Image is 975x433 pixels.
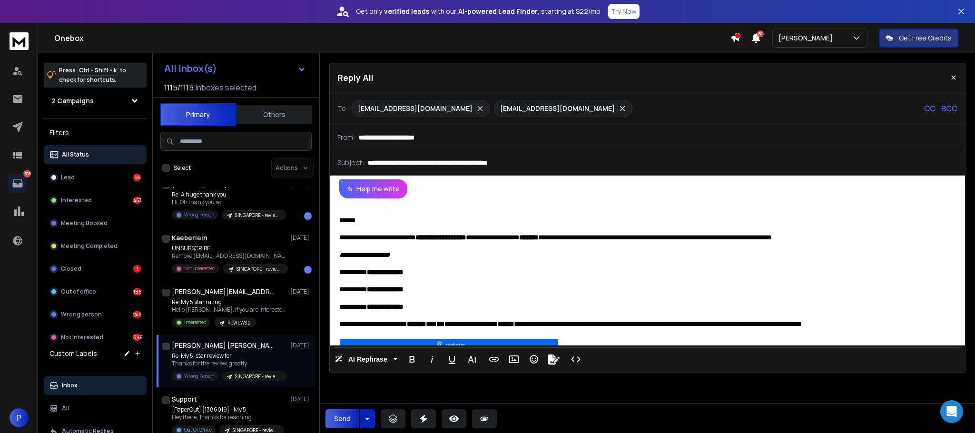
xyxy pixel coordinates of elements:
div: 396 [133,334,141,341]
p: Wrong Person [184,211,214,218]
p: [DATE] [290,342,312,349]
span: 50 [757,30,764,37]
img: logo [10,32,29,50]
div: 188 [133,288,141,295]
span: 1115 / 1115 [164,82,194,93]
p: Interested [61,197,92,204]
p: From: [337,133,355,142]
button: All [44,399,147,418]
p: All Status [62,151,89,158]
p: [PaperCut] [1386019] - My 5 [172,406,284,413]
button: Meeting Booked [44,214,147,233]
h3: Custom Labels [49,349,97,358]
p: Meeting Booked [61,219,108,227]
span: AI Rephrase [346,355,389,364]
p: Re: A huge thank you [172,191,286,198]
p: Lead [61,174,75,181]
p: Not Interested [184,265,216,272]
p: BCC [941,103,957,114]
p: REVIEWS 2 [227,319,250,326]
p: SINGAPORE - reviews [235,212,281,219]
h1: 2 Campaigns [51,96,94,106]
p: Press to check for shortcuts. [59,66,126,85]
h1: All Inbox(s) [164,64,217,73]
button: More Text [463,350,481,369]
button: Emoticons [525,350,543,369]
label: Select [174,164,191,172]
button: Bold (Ctrl+B) [403,350,421,369]
p: Subject: [337,158,364,167]
button: Not Interested396 [44,328,147,347]
button: Lead36 [44,168,147,187]
button: Inbox [44,376,147,395]
button: Send [325,409,359,428]
button: Help me write [339,179,407,198]
button: 2 Campaigns [44,91,147,110]
div: 1 [304,212,312,220]
strong: AI-powered Lead Finder, [458,7,539,16]
div: 453 [133,197,141,204]
button: Closed1 [44,259,147,278]
button: Get Free Credits [879,29,958,48]
p: [DATE] [290,234,312,242]
p: Get only with our starting at $22/mo [356,7,601,16]
button: Italic (Ctrl+I) [423,350,441,369]
p: Interested [184,319,207,326]
p: [DATE] [290,395,312,403]
button: Code View [567,350,585,369]
button: Meeting Completed [44,236,147,256]
button: Signature [545,350,563,369]
div: 1 [133,265,141,273]
div: 1 [304,266,312,274]
button: AI Rephrase [333,350,399,369]
span: Ctrl + Shift + k [78,65,118,76]
button: Insert Link (Ctrl+K) [485,350,503,369]
p: Remove [EMAIL_ADDRESS][DOMAIN_NAME] from your distribution [172,252,286,260]
p: All [62,404,69,412]
p: Hi, Oh thank you so [172,198,286,206]
h3: Inboxes selected [196,82,256,93]
p: [EMAIL_ADDRESS][DOMAIN_NAME] [500,104,615,113]
button: All Inbox(s) [157,59,314,78]
h1: [PERSON_NAME] [PERSON_NAME] [172,341,276,350]
button: P [10,408,29,427]
a: 1323 [8,174,27,193]
p: UNSUBSCRIBE [172,245,286,252]
p: Closed [61,265,81,273]
p: Hello [PERSON_NAME], If you are interested, [172,306,286,314]
h1: Support [172,394,197,404]
p: Try Now [611,7,637,16]
p: SINGAPORE - reviews [236,266,282,273]
p: [DATE] [290,288,312,295]
div: Open Intercom Messenger [940,400,963,423]
p: Inbox [62,382,78,389]
p: Get Free Credits [899,33,952,43]
h1: [PERSON_NAME][EMAIL_ADDRESS][PERSON_NAME][DOMAIN_NAME] [172,287,276,296]
p: Hey there, Thanks for reaching [172,413,284,421]
strong: verified leads [384,7,429,16]
p: Meeting Completed [61,242,118,250]
p: Thanks for the review, greatly [172,360,286,367]
button: All Status [44,145,147,164]
button: Underline (Ctrl+U) [443,350,461,369]
p: SINGAPORE - reviews [235,373,281,380]
button: Primary [160,103,236,126]
p: 1323 [23,170,31,177]
p: Reply All [337,71,374,84]
p: CC [924,103,936,114]
p: Out of office [61,288,96,295]
p: To: [337,104,348,113]
button: Others [236,104,312,125]
p: Wrong person [61,311,102,318]
button: Wrong person249 [44,305,147,324]
button: Interested453 [44,191,147,210]
div: 36 [133,174,141,181]
p: Re: My 5 star rating [172,298,286,306]
h1: Onebox [54,32,730,44]
h3: Filters [44,126,147,139]
p: [PERSON_NAME] [778,33,837,43]
p: [EMAIL_ADDRESS][DOMAIN_NAME] [358,104,473,113]
p: Not Interested [61,334,103,341]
